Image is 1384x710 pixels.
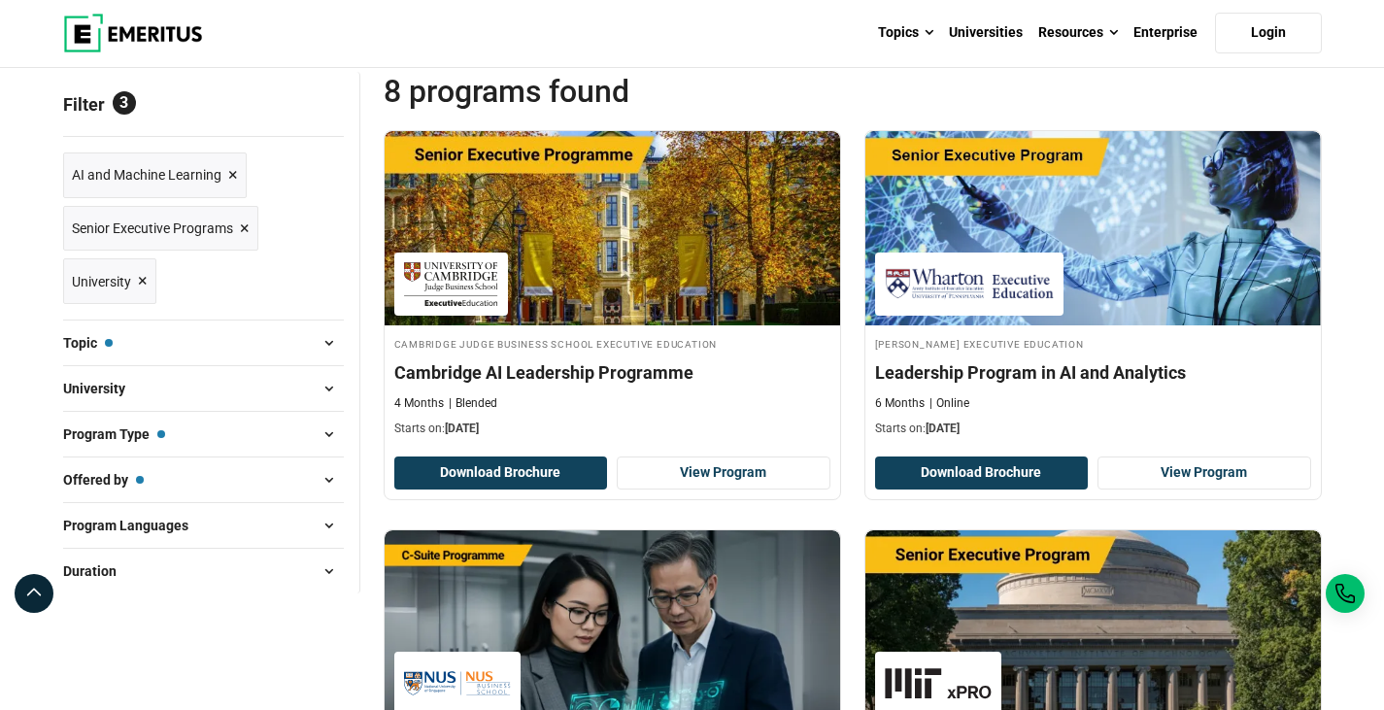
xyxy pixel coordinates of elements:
[384,72,853,111] span: 8 Programs found
[63,72,344,136] p: Filter
[228,161,238,189] span: ×
[284,94,344,119] a: Reset all
[875,335,1311,352] h4: [PERSON_NAME] Executive Education
[394,456,608,490] button: Download Brochure
[394,360,830,385] h4: Cambridge AI Leadership Programme
[63,332,113,354] span: Topic
[404,262,498,306] img: Cambridge Judge Business School Executive Education
[63,152,247,198] a: AI and Machine Learning ×
[449,395,497,412] p: Blended
[926,422,960,435] span: [DATE]
[885,661,992,705] img: MIT xPRO
[617,456,830,490] a: View Program
[885,262,1054,306] img: Wharton Executive Education
[63,423,165,445] span: Program Type
[875,360,1311,385] h4: Leadership Program in AI and Analytics
[138,267,148,295] span: ×
[394,335,830,352] h4: Cambridge Judge Business School Executive Education
[875,456,1089,490] button: Download Brochure
[865,131,1321,325] img: Leadership Program in AI and Analytics | Online AI and Machine Learning Course
[113,91,136,115] span: 3
[404,661,511,705] img: National University of Singapore Business School Executive Education
[865,131,1321,448] a: AI and Machine Learning Course by Wharton Executive Education - September 25, 2025 Wharton Execut...
[63,560,132,582] span: Duration
[63,420,344,449] button: Program Type
[72,271,131,292] span: University
[875,421,1311,437] p: Starts on:
[63,465,344,494] button: Offered by
[63,258,156,304] a: University ×
[72,164,221,186] span: AI and Machine Learning
[63,557,344,586] button: Duration
[1215,13,1322,53] a: Login
[72,218,233,239] span: Senior Executive Programs
[63,515,204,536] span: Program Languages
[394,395,444,412] p: 4 Months
[445,422,479,435] span: [DATE]
[63,469,144,490] span: Offered by
[394,421,830,437] p: Starts on:
[240,215,250,243] span: ×
[385,131,840,325] img: Cambridge AI Leadership Programme | Online AI and Machine Learning Course
[929,395,969,412] p: Online
[63,206,258,252] a: Senior Executive Programs ×
[63,328,344,357] button: Topic
[385,131,840,448] a: AI and Machine Learning Course by Cambridge Judge Business School Executive Education - September...
[63,378,141,399] span: University
[63,511,344,540] button: Program Languages
[875,395,925,412] p: 6 Months
[1097,456,1311,490] a: View Program
[63,374,344,403] button: University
